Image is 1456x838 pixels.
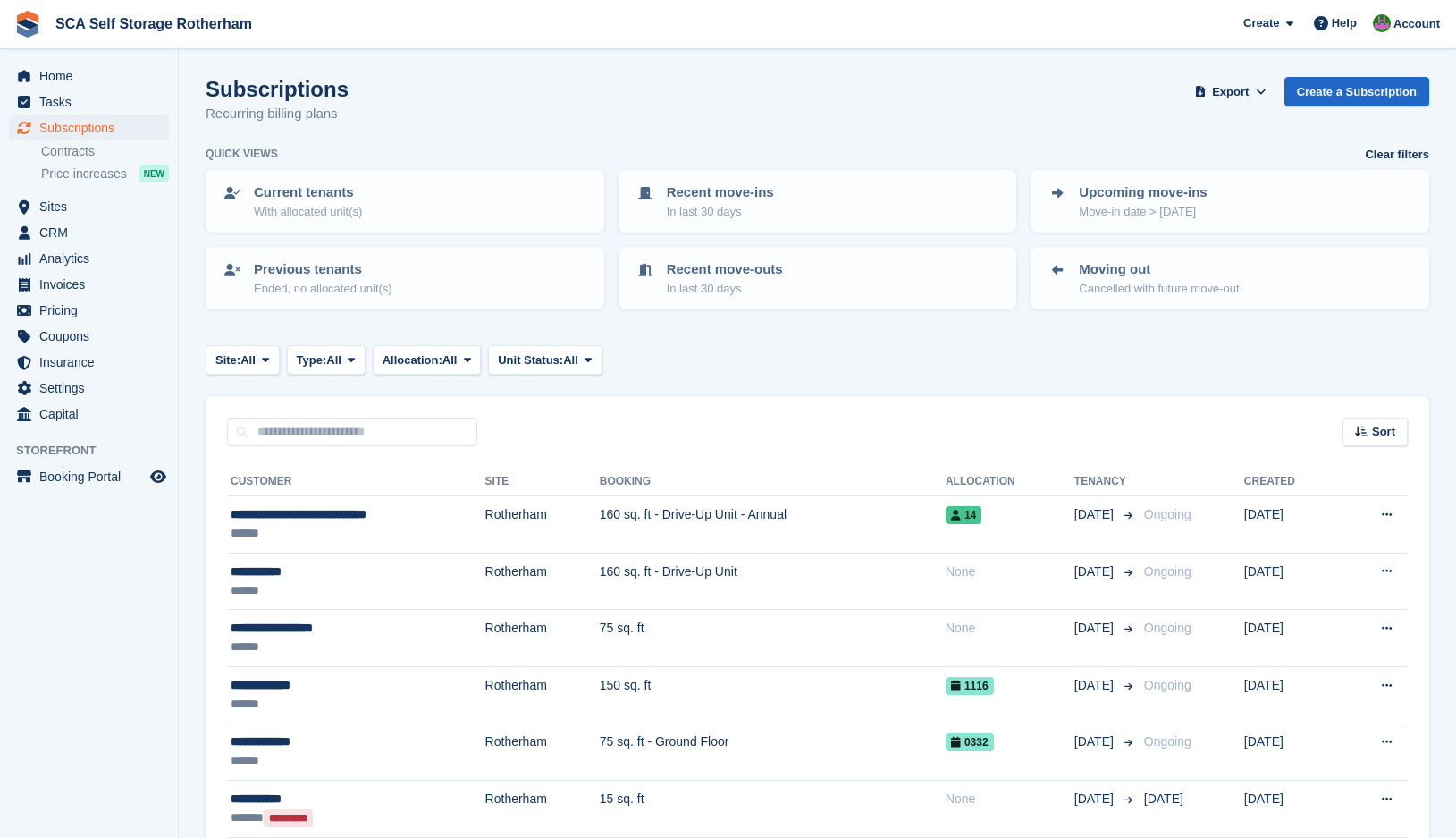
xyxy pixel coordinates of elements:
[1332,14,1357,32] span: Help
[946,563,1074,581] div: None
[600,724,946,781] td: 75 sq. ft - Ground Floor
[373,345,482,375] button: Allocation: All
[1144,734,1191,749] span: Ongoing
[600,553,946,610] td: 160 sq. ft - Drive-Up Unit
[41,164,169,183] a: Price increases NEW
[206,77,349,101] h1: Subscriptions
[39,115,147,140] span: Subscriptions
[1244,468,1339,496] th: Created
[1244,724,1339,781] td: [DATE]
[1244,496,1339,554] td: [DATE]
[9,324,169,349] a: menu
[667,182,774,203] p: Recent move-ins
[287,345,366,375] button: Type: All
[498,351,563,369] span: Unit Status:
[206,345,280,375] button: Site: All
[620,249,1015,308] a: Recent move-outs In last 30 days
[1074,563,1117,581] span: [DATE]
[41,143,169,160] a: Contracts
[488,345,602,375] button: Unit Status: All
[39,194,147,219] span: Sites
[1244,781,1339,838] td: [DATE]
[9,194,169,219] a: menu
[383,351,442,369] span: Allocation:
[206,104,349,124] p: Recurring billing plans
[1191,77,1270,106] button: Export
[1243,14,1279,32] span: Create
[1144,621,1191,635] span: Ongoing
[1144,564,1191,579] span: Ongoing
[9,402,169,427] a: menu
[9,464,169,489] a: menu
[39,350,147,375] span: Insurance
[227,468,485,496] th: Customer
[48,9,259,38] a: SCA Self Storage Rotherham
[946,468,1074,496] th: Allocation
[1365,146,1429,164] a: Clear filters
[1144,791,1183,806] span: [DATE]
[485,553,600,610] td: Rotherham
[600,610,946,667] td: 75 sq. ft
[946,790,1074,808] div: None
[946,677,994,695] span: 1116
[600,468,946,496] th: Booking
[147,466,169,487] a: Preview store
[667,280,783,298] p: In last 30 days
[1032,172,1427,231] a: Upcoming move-ins Move-in date > [DATE]
[1284,77,1429,106] a: Create a Subscription
[1074,619,1117,638] span: [DATE]
[1074,468,1137,496] th: Tenancy
[442,351,458,369] span: All
[39,246,147,271] span: Analytics
[600,496,946,554] td: 160 sq. ft - Drive-Up Unit - Annual
[485,724,600,781] td: Rotherham
[563,351,578,369] span: All
[207,249,602,308] a: Previous tenants Ended, no allocated unit(s)
[946,619,1074,638] div: None
[9,246,169,271] a: menu
[41,165,127,182] span: Price increases
[1373,14,1391,32] img: Sarah Race
[1032,249,1427,308] a: Moving out Cancelled with future move-out
[485,781,600,838] td: Rotherham
[1074,790,1117,808] span: [DATE]
[39,220,147,245] span: CRM
[1244,610,1339,667] td: [DATE]
[946,733,994,751] span: 0332
[39,402,147,427] span: Capital
[139,165,169,182] div: NEW
[1393,15,1440,33] span: Account
[1212,83,1249,101] span: Export
[9,376,169,401] a: menu
[600,781,946,838] td: 15 sq. ft
[9,89,169,114] a: menu
[1079,259,1239,280] p: Moving out
[1074,505,1117,524] span: [DATE]
[16,442,178,460] span: Storefront
[326,351,341,369] span: All
[485,610,600,667] td: Rotherham
[1074,676,1117,695] span: [DATE]
[39,89,147,114] span: Tasks
[254,280,392,298] p: Ended, no allocated unit(s)
[1244,666,1339,724] td: [DATE]
[39,464,147,489] span: Booking Portal
[207,172,602,231] a: Current tenants With allocated unit(s)
[254,203,362,221] p: With allocated unit(s)
[206,146,278,162] h6: Quick views
[39,324,147,349] span: Coupons
[215,351,240,369] span: Site:
[485,666,600,724] td: Rotherham
[39,272,147,297] span: Invoices
[1079,280,1239,298] p: Cancelled with future move-out
[1144,678,1191,692] span: Ongoing
[1244,553,1339,610] td: [DATE]
[1372,423,1395,441] span: Sort
[39,376,147,401] span: Settings
[9,115,169,140] a: menu
[9,272,169,297] a: menu
[485,468,600,496] th: Site
[240,351,256,369] span: All
[1074,732,1117,751] span: [DATE]
[1144,507,1191,521] span: Ongoing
